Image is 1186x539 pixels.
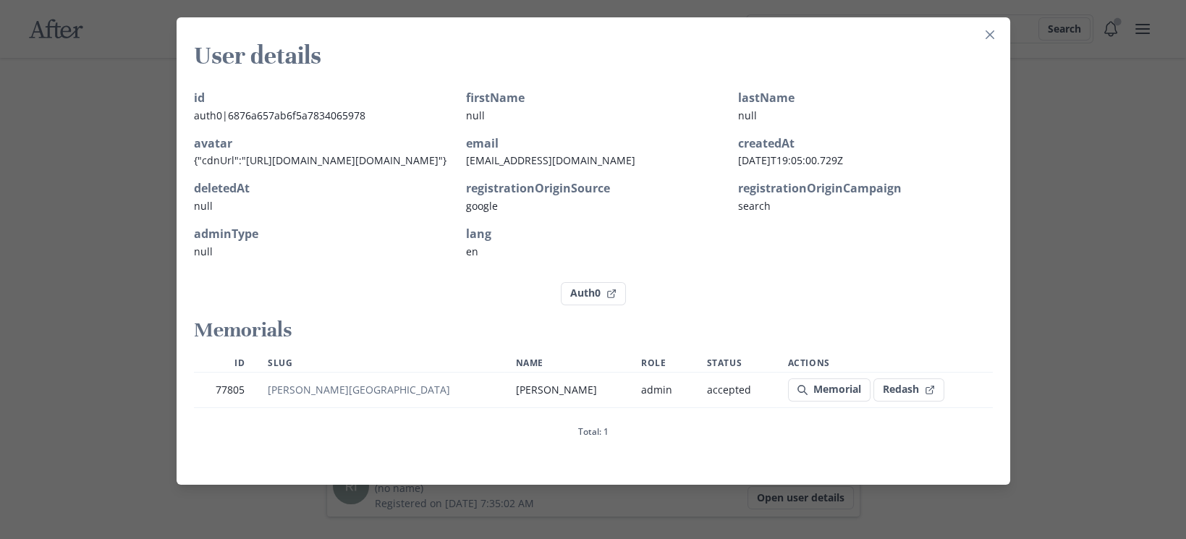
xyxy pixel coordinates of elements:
[194,420,993,444] caption: Total: 1
[873,378,944,402] a: Redash
[738,89,993,106] h4: lastName
[194,244,449,259] p: null
[466,244,721,259] p: en
[466,153,721,168] p: [EMAIL_ADDRESS][DOMAIN_NAME]
[788,378,871,402] a: Memorial
[695,372,776,407] td: accepted
[194,198,449,213] p: null
[194,89,449,106] h4: id
[194,225,449,242] h4: adminType
[194,355,257,373] th: ID
[630,372,695,407] td: admin
[738,198,993,213] p: search
[738,179,993,197] h4: registrationOriginCampaign
[194,41,993,72] h2: User details
[738,108,993,123] p: null
[466,108,721,123] p: null
[194,317,993,343] h3: Memorials
[776,355,993,373] th: Actions
[466,225,721,242] h4: lang
[978,23,1001,46] button: Close
[194,372,257,407] td: 77805
[738,153,993,168] p: [DATE]T19:05:00.729Z
[561,282,626,305] a: Auth0
[194,179,449,197] h4: deletedAt
[630,355,695,373] th: Role
[504,372,630,407] td: [PERSON_NAME]
[194,153,449,168] p: {"cdnUrl":"[URL][DOMAIN_NAME][DOMAIN_NAME]"}
[738,135,993,152] h4: createdAt
[504,355,630,373] th: Name
[466,179,721,197] h4: registrationOriginSource
[268,383,450,396] a: [PERSON_NAME][GEOGRAPHIC_DATA]
[466,89,721,106] h4: firstName
[194,135,449,152] h4: avatar
[256,355,504,373] th: Slug
[466,198,721,213] p: google
[194,108,449,123] p: auth0|6876a657ab6f5a7834065978
[466,135,721,152] h4: email
[695,355,776,373] th: Status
